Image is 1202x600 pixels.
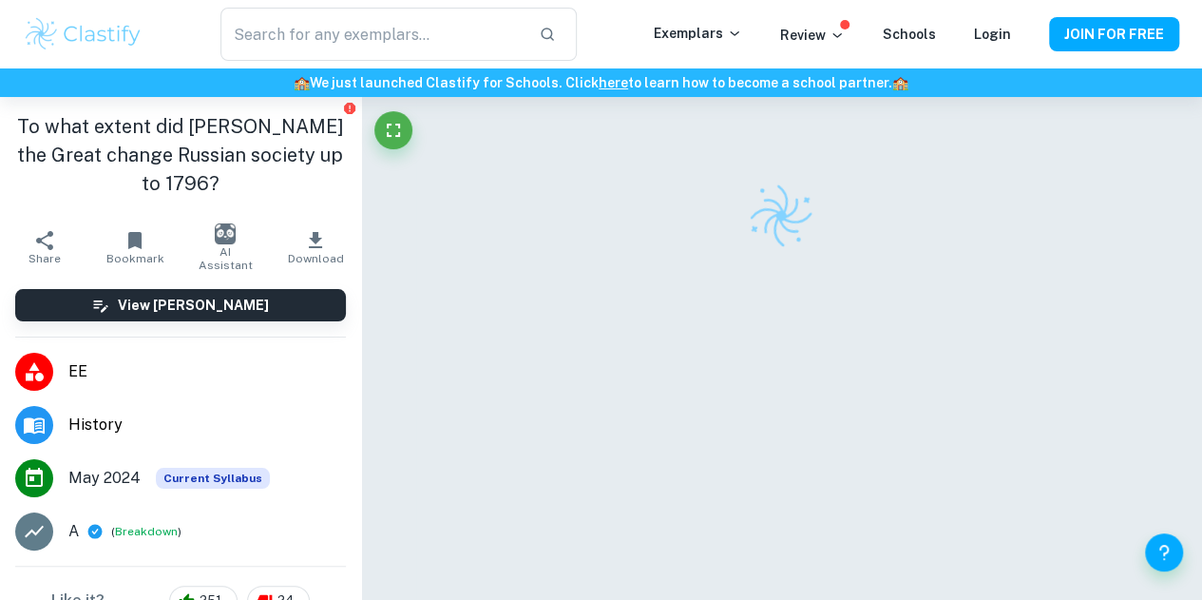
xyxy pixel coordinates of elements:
button: Help and Feedback [1145,533,1183,571]
span: Share [29,252,61,265]
img: Clastify logo [742,177,821,256]
p: A [68,520,79,543]
span: 🏫 [294,75,310,90]
a: Schools [883,27,936,42]
span: Bookmark [106,252,164,265]
span: AI Assistant [192,245,259,272]
span: History [68,414,346,436]
button: AI Assistant [181,221,271,274]
div: This exemplar is based on the current syllabus. Feel free to refer to it for inspiration/ideas wh... [156,468,270,489]
p: Review [780,25,845,46]
span: May 2024 [68,467,141,490]
span: EE [68,360,346,383]
a: Login [974,27,1011,42]
button: JOIN FOR FREE [1049,17,1179,51]
h1: To what extent did [PERSON_NAME] the Great change Russian society up to 1796? [15,112,346,198]
img: Clastify logo [23,15,143,53]
h6: View [PERSON_NAME] [118,295,269,316]
button: Breakdown [115,523,178,540]
span: Download [288,252,344,265]
span: Current Syllabus [156,468,270,489]
img: AI Assistant [215,223,236,244]
button: Download [271,221,361,274]
span: ( ) [111,523,181,541]
button: Report issue [343,101,357,115]
a: here [599,75,628,90]
button: View [PERSON_NAME] [15,289,346,321]
h6: We just launched Clastify for Schools. Click to learn how to become a school partner. [4,72,1198,93]
span: 🏫 [892,75,908,90]
button: Bookmark [90,221,181,274]
input: Search for any exemplars... [220,8,525,61]
button: Fullscreen [374,111,412,149]
p: Exemplars [654,23,742,44]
